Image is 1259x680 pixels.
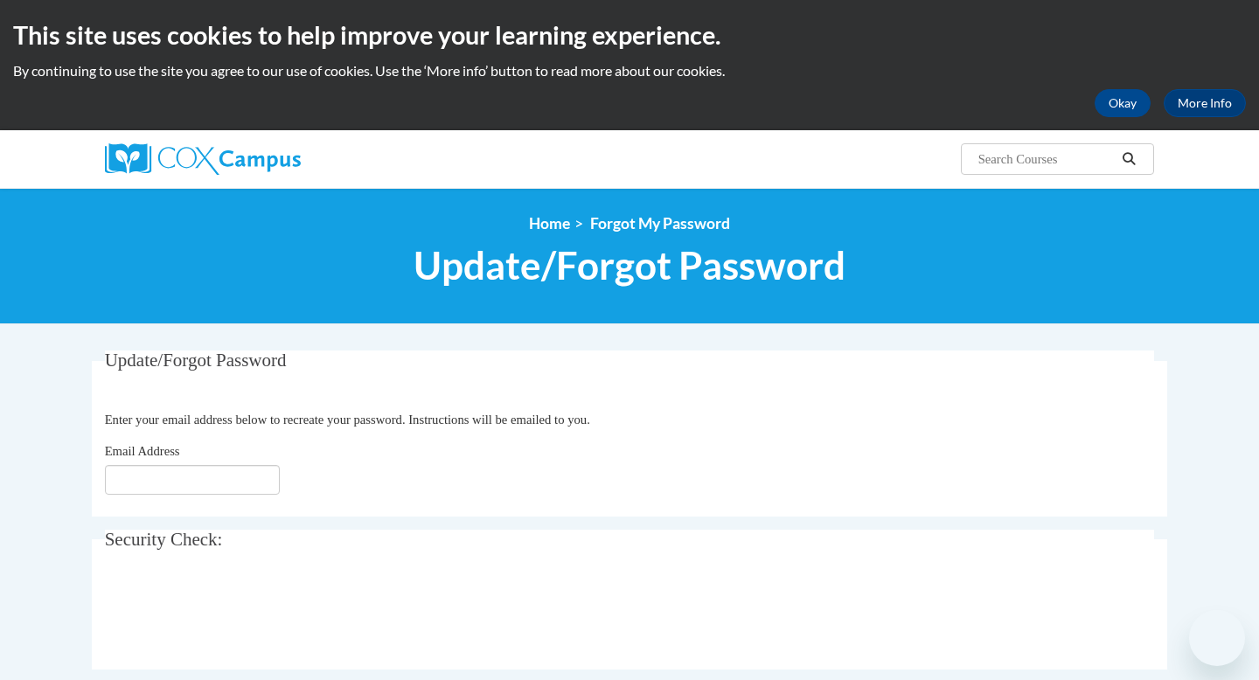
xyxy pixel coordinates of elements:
[13,61,1246,80] p: By continuing to use the site you agree to our use of cookies. Use the ‘More info’ button to read...
[105,444,180,458] span: Email Address
[1116,149,1143,170] button: Search
[13,17,1246,52] h2: This site uses cookies to help improve your learning experience.
[105,143,301,175] img: Cox Campus
[414,242,845,288] span: Update/Forgot Password
[1095,89,1151,117] button: Okay
[105,413,590,427] span: Enter your email address below to recreate your password. Instructions will be emailed to you.
[1189,610,1245,666] iframe: Button to launch messaging window
[105,529,223,550] span: Security Check:
[105,579,371,648] iframe: reCAPTCHA
[590,214,730,232] span: Forgot My Password
[1164,89,1246,117] a: More Info
[105,350,287,371] span: Update/Forgot Password
[105,143,437,175] a: Cox Campus
[105,465,280,495] input: Email
[1122,153,1137,166] i: 
[977,149,1116,170] input: Search Courses
[529,214,570,232] a: Home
